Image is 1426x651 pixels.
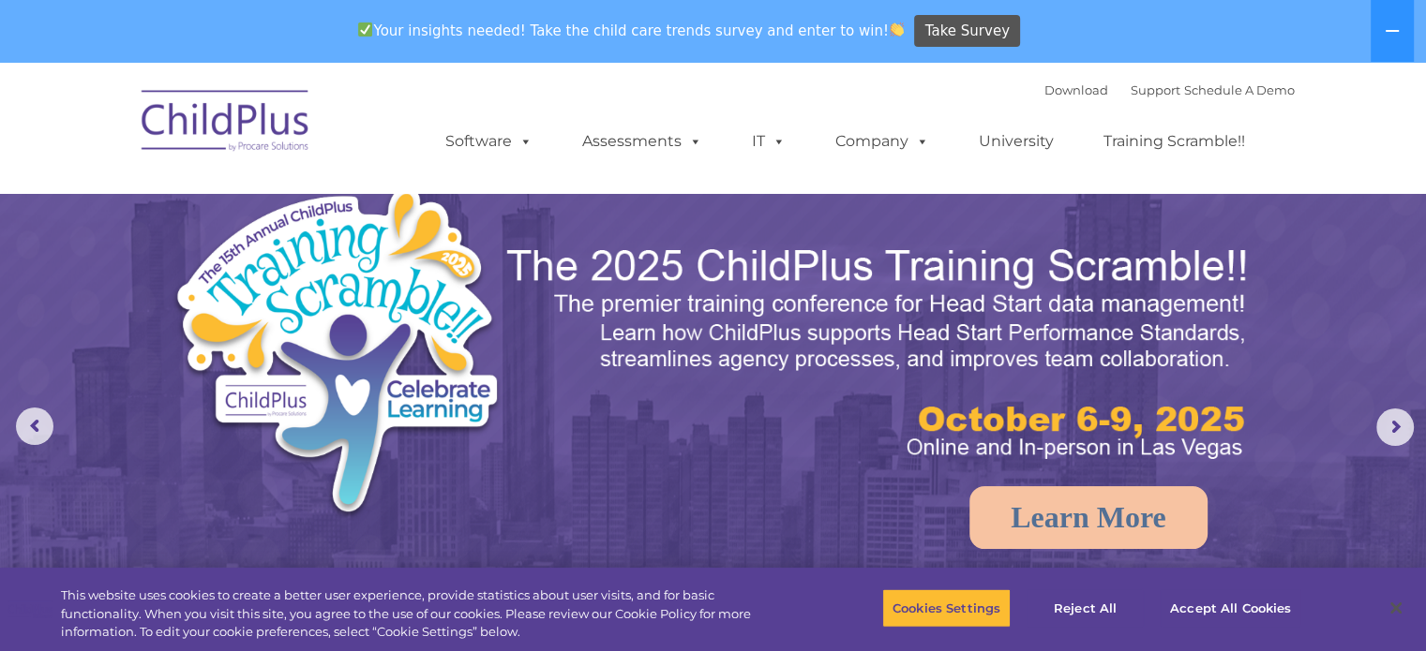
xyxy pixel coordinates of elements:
div: This website uses cookies to create a better user experience, provide statistics about user visit... [61,586,785,642]
a: Take Survey [914,15,1020,48]
img: ✅ [358,22,372,37]
img: 👏 [890,22,904,37]
a: Company [817,123,948,160]
a: University [960,123,1073,160]
button: Accept All Cookies [1160,588,1301,628]
a: Assessments [563,123,721,160]
span: Your insights needed! Take the child care trends survey and enter to win! [351,12,912,49]
button: Cookies Settings [882,588,1011,628]
span: Phone number [261,200,340,215]
a: Learn More [969,486,1208,549]
font: | [1044,82,1295,97]
a: Software [427,123,551,160]
span: Take Survey [925,15,1010,48]
a: Schedule A Demo [1184,82,1295,97]
a: IT [733,123,804,160]
button: Close [1375,587,1417,629]
a: Support [1131,82,1180,97]
span: Last name [261,124,318,138]
a: Download [1044,82,1108,97]
img: ChildPlus by Procare Solutions [132,77,320,170]
button: Reject All [1027,588,1144,628]
a: Training Scramble!! [1085,123,1264,160]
